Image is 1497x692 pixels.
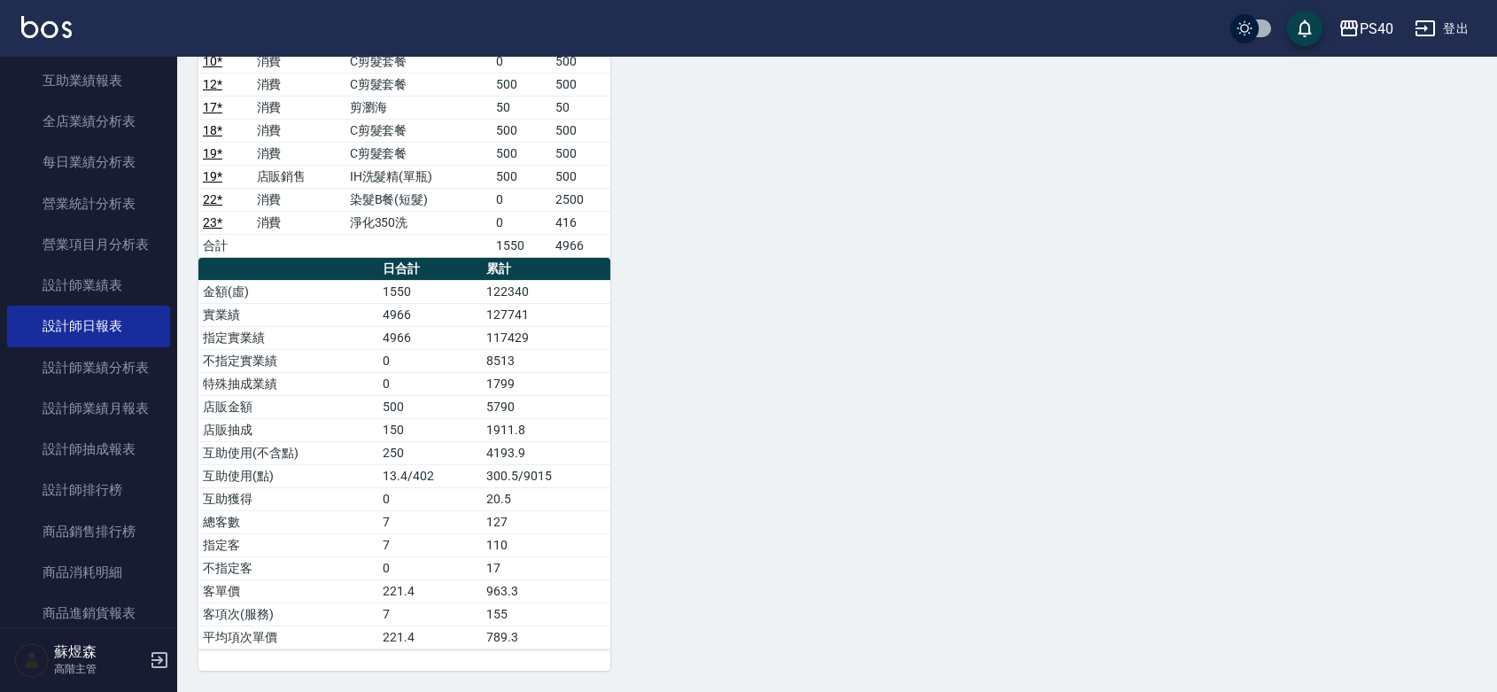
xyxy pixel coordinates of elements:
td: 0 [378,372,482,395]
td: C剪髮套餐 [345,142,492,165]
td: 染髮B餐(短髮) [345,188,492,211]
td: 消費 [252,73,345,96]
td: 消費 [252,96,345,119]
td: 0 [492,188,551,211]
td: 剪瀏海 [345,96,492,119]
td: 500 [551,165,610,188]
td: 消費 [252,50,345,73]
h5: 蘇煜森 [54,643,144,661]
td: 500 [492,119,551,142]
td: C剪髮套餐 [345,119,492,142]
a: 商品銷售排行榜 [7,511,170,552]
td: 1799 [482,372,609,395]
p: 高階主管 [54,661,144,677]
a: 設計師業績分析表 [7,347,170,388]
a: 設計師日報表 [7,306,170,346]
td: 50 [492,96,551,119]
a: 設計師排行榜 [7,470,170,510]
img: Logo [21,16,72,38]
td: 963.3 [482,579,609,603]
td: 指定實業績 [198,326,378,349]
div: PS40 [1360,18,1393,40]
td: 7 [378,510,482,533]
td: 4193.9 [482,441,609,464]
table: a dense table [198,258,610,649]
td: 1550 [492,234,551,257]
td: 互助獲得 [198,487,378,510]
img: Person [14,642,50,678]
button: PS40 [1331,11,1400,47]
td: 122340 [482,280,609,303]
a: 營業統計分析表 [7,183,170,224]
td: 消費 [252,119,345,142]
td: 250 [378,441,482,464]
td: 500 [551,142,610,165]
td: 117429 [482,326,609,349]
td: 金額(虛) [198,280,378,303]
td: 500 [492,165,551,188]
a: 商品進銷貨報表 [7,593,170,634]
td: 1550 [378,280,482,303]
td: 0 [378,556,482,579]
td: 150 [378,418,482,441]
td: 2500 [551,188,610,211]
a: 全店業績分析表 [7,101,170,142]
td: 互助使用(不含點) [198,441,378,464]
td: 指定客 [198,533,378,556]
table: a dense table [198,27,610,258]
a: 互助業績報表 [7,60,170,101]
td: 0 [378,487,482,510]
td: 7 [378,603,482,626]
td: 300.5/9015 [482,464,609,487]
td: 155 [482,603,609,626]
td: C剪髮套餐 [345,73,492,96]
td: 4966 [378,326,482,349]
td: 500 [551,119,610,142]
td: 實業績 [198,303,378,326]
td: 店販抽成 [198,418,378,441]
td: 總客數 [198,510,378,533]
td: IH洗髮精(單瓶) [345,165,492,188]
td: 13.4/402 [378,464,482,487]
td: 淨化350洗 [345,211,492,234]
button: 登出 [1408,12,1476,45]
td: 7 [378,533,482,556]
td: 500 [492,73,551,96]
td: 500 [492,142,551,165]
td: 0 [492,50,551,73]
td: 4966 [378,303,482,326]
td: 4966 [551,234,610,257]
td: 50 [551,96,610,119]
td: 789.3 [482,626,609,649]
a: 設計師業績表 [7,265,170,306]
td: 互助使用(點) [198,464,378,487]
td: 消費 [252,211,345,234]
td: 110 [482,533,609,556]
td: 500 [551,73,610,96]
td: 客項次(服務) [198,603,378,626]
td: 221.4 [378,626,482,649]
a: 營業項目月分析表 [7,224,170,265]
td: 店販金額 [198,395,378,418]
td: 20.5 [482,487,609,510]
td: 500 [378,395,482,418]
td: 500 [551,50,610,73]
td: 平均項次單價 [198,626,378,649]
td: 416 [551,211,610,234]
td: 221.4 [378,579,482,603]
td: 0 [378,349,482,372]
a: 設計師抽成報表 [7,429,170,470]
td: C剪髮套餐 [345,50,492,73]
a: 商品消耗明細 [7,552,170,593]
td: 消費 [252,142,345,165]
td: 127741 [482,303,609,326]
a: 設計師業績月報表 [7,388,170,429]
td: 8513 [482,349,609,372]
td: 特殊抽成業績 [198,372,378,395]
th: 累計 [482,258,609,281]
td: 17 [482,556,609,579]
td: 0 [492,211,551,234]
button: save [1287,11,1322,46]
td: 合計 [198,234,252,257]
td: 127 [482,510,609,533]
